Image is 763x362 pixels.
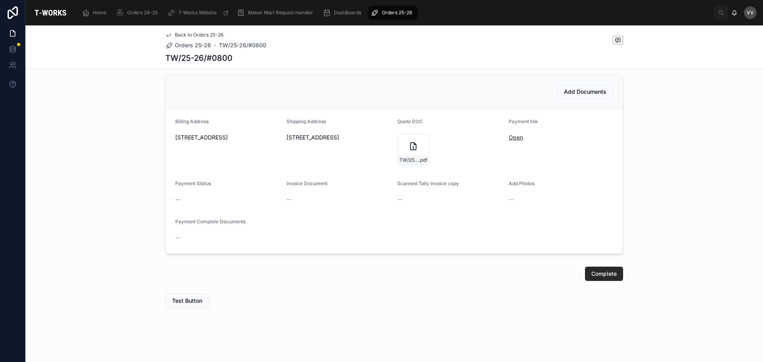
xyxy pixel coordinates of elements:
[175,134,280,141] span: [STREET_ADDRESS]
[591,270,617,278] span: Complete
[287,118,326,124] span: Shipping Address
[127,10,158,16] span: Orders 24-25
[320,6,367,20] a: DashBoards
[165,52,232,64] h1: TW/25-26/#0800
[114,6,163,20] a: Orders 24-25
[564,88,606,96] span: Add Documents
[234,6,319,20] a: Maker Mart Request Handler
[93,10,107,16] span: Home
[32,6,69,19] img: App logo
[219,41,266,49] a: TW/25-26/#0800
[397,118,423,124] span: Quote DOC
[419,157,427,163] span: .pdf
[76,4,714,21] div: scrollable content
[747,10,754,16] span: VV
[175,118,209,124] span: Billing Address
[509,134,523,141] a: Open
[368,6,418,20] a: Orders 25-26
[172,297,202,305] span: Test Button
[397,180,459,186] span: Scanned Tally Invoice copy
[175,180,211,186] span: Payment Status
[165,6,233,20] a: T-Works Website
[178,10,217,16] span: T-Works Website
[382,10,412,16] span: Orders 25-26
[397,196,402,203] span: --
[509,180,534,186] span: Add Photos
[165,32,224,38] a: Back to Orders 25-26
[79,6,112,20] a: Home
[248,10,313,16] span: Maker Mart Request Handler
[175,196,180,203] span: --
[509,196,513,203] span: --
[509,118,538,124] span: Payment link
[585,267,623,281] button: Complete
[287,134,391,141] span: [STREET_ADDRESS]
[287,180,327,186] span: Invoice Document
[175,32,224,38] span: Back to Orders 25-26
[399,157,419,163] span: TW/25-26/#0800
[334,10,361,16] span: DashBoards
[175,41,211,49] span: Orders 25-26
[557,85,613,99] button: Add Documents
[287,196,291,203] span: --
[165,294,209,308] button: Test Button
[175,234,180,242] span: --
[165,41,211,49] a: Orders 25-26
[175,219,246,225] span: Payment Complete Documents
